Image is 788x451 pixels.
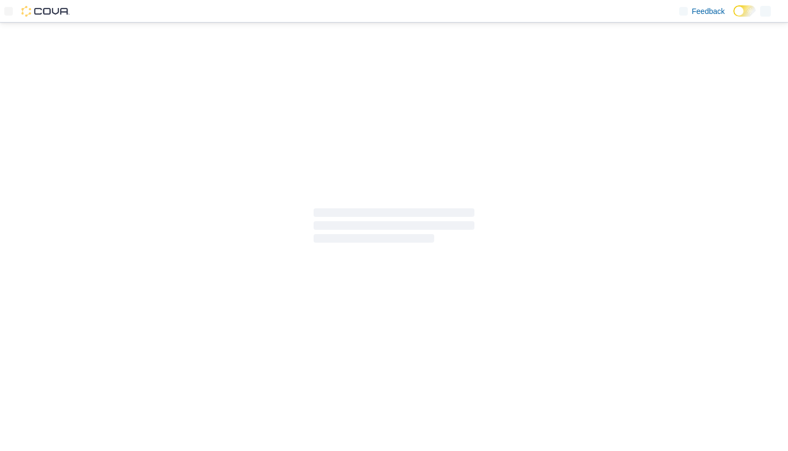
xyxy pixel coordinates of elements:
[692,6,725,17] span: Feedback
[21,6,70,17] img: Cova
[314,210,474,245] span: Loading
[675,1,729,22] a: Feedback
[733,5,756,17] input: Dark Mode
